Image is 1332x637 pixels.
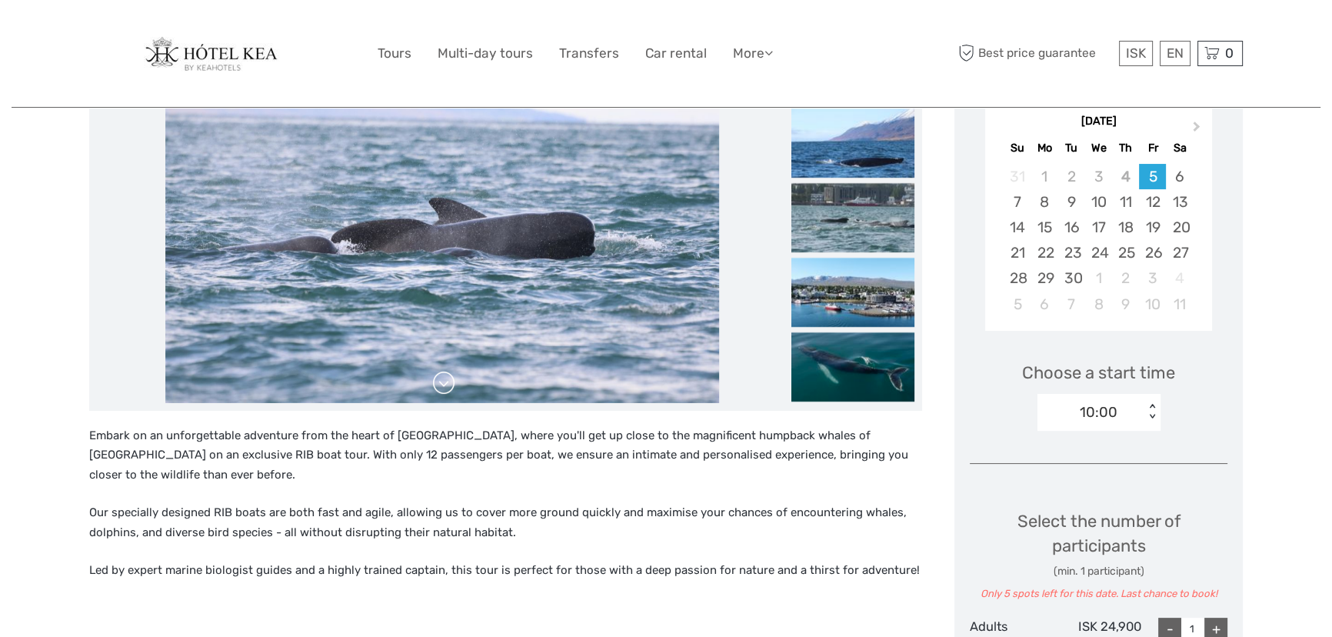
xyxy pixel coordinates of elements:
img: c6d2b51ed68544ffbb658f12f3f74aed_slider_thumbnail.jpeg [791,258,914,327]
button: Next Month [1186,118,1210,142]
div: Choose Monday, September 8th, 2025 [1031,189,1058,215]
div: Choose Friday, September 26th, 2025 [1139,240,1166,265]
a: Transfers [559,42,619,65]
p: Embark on an unforgettable adventure from the heart of [GEOGRAPHIC_DATA], where you'll get up clo... [89,426,922,485]
div: Choose Wednesday, October 1st, 2025 [1085,265,1112,291]
div: Choose Sunday, September 14th, 2025 [1004,215,1031,240]
div: Tu [1058,138,1085,158]
div: We [1085,138,1112,158]
div: Choose Friday, September 5th, 2025 [1139,164,1166,189]
div: Choose Friday, September 19th, 2025 [1139,215,1166,240]
img: ab1af032bce941bdafb7e75763851185_slider_thumbnail.jpeg [791,183,914,252]
div: Choose Wednesday, September 10th, 2025 [1085,189,1112,215]
div: Not available Wednesday, September 3rd, 2025 [1085,164,1112,189]
button: Open LiveChat chat widget [177,24,195,42]
div: Choose Saturday, September 27th, 2025 [1166,240,1193,265]
p: We're away right now. Please check back later! [22,27,174,39]
div: Choose Thursday, September 18th, 2025 [1112,215,1139,240]
div: Choose Tuesday, September 16th, 2025 [1058,215,1085,240]
div: Only 5 spots left for this date. Last chance to book! [970,587,1227,602]
div: (min. 1 participant) [970,564,1227,579]
div: Choose Friday, September 12th, 2025 [1139,189,1166,215]
div: Choose Sunday, September 21st, 2025 [1004,240,1031,265]
div: Sa [1166,138,1193,158]
div: Choose Tuesday, September 30th, 2025 [1058,265,1085,291]
div: Choose Tuesday, September 23rd, 2025 [1058,240,1085,265]
img: 0d217533fcc5451abd34d989648316e7_slider_thumbnail.jpeg [791,108,914,178]
div: Choose Saturday, October 11th, 2025 [1166,292,1193,317]
div: [DATE] [985,114,1212,130]
div: Choose Monday, September 15th, 2025 [1031,215,1058,240]
div: Not available Sunday, August 31st, 2025 [1004,164,1031,189]
div: Choose Tuesday, October 7th, 2025 [1058,292,1085,317]
div: Not available Tuesday, September 2nd, 2025 [1058,164,1085,189]
div: Th [1112,138,1139,158]
span: Choose a start time [1022,361,1175,385]
div: Choose Wednesday, September 24th, 2025 [1085,240,1112,265]
img: 374c871111194048b4dce1948d7462af_main_slider.jpeg [165,34,719,403]
div: Not available Saturday, October 4th, 2025 [1166,265,1193,291]
div: Fr [1139,138,1166,158]
a: More [733,42,773,65]
div: Choose Monday, September 29th, 2025 [1031,265,1058,291]
span: Best price guarantee [954,41,1115,66]
p: Our specially designed RIB boats are both fast and agile, allowing us to cover more ground quickl... [89,503,922,542]
div: Choose Friday, October 3rd, 2025 [1139,265,1166,291]
div: Choose Thursday, September 11th, 2025 [1112,189,1139,215]
img: 141-ff6c57a7-291f-4a61-91e4-c46f458f029f_logo_big.jpg [144,37,291,71]
div: Choose Friday, October 10th, 2025 [1139,292,1166,317]
div: 10:00 [1080,402,1117,422]
span: 0 [1223,45,1236,61]
div: Not available Thursday, September 4th, 2025 [1112,164,1139,189]
div: Choose Sunday, September 7th, 2025 [1004,189,1031,215]
div: Choose Monday, September 22nd, 2025 [1031,240,1058,265]
div: Choose Saturday, September 20th, 2025 [1166,215,1193,240]
img: 1b82bb4fa6cb4eb0a2c89225c1990f3f_slider_thumbnail.jpeg [791,332,914,402]
a: Multi-day tours [438,42,533,65]
div: Choose Wednesday, October 8th, 2025 [1085,292,1112,317]
div: Choose Wednesday, September 17th, 2025 [1085,215,1112,240]
div: Choose Saturday, September 6th, 2025 [1166,164,1193,189]
div: Su [1004,138,1031,158]
div: Choose Thursday, October 9th, 2025 [1112,292,1139,317]
div: Not available Monday, September 1st, 2025 [1031,164,1058,189]
div: Choose Tuesday, September 9th, 2025 [1058,189,1085,215]
div: EN [1160,41,1190,66]
a: Car rental [645,42,707,65]
div: < > [1145,404,1158,420]
div: month 2025-09 [990,164,1207,317]
div: Mo [1031,138,1058,158]
div: Choose Sunday, October 5th, 2025 [1004,292,1031,317]
div: Select the number of participants [970,509,1227,602]
span: ISK [1126,45,1146,61]
div: Choose Saturday, September 13th, 2025 [1166,189,1193,215]
div: Choose Sunday, September 28th, 2025 [1004,265,1031,291]
div: Choose Thursday, September 25th, 2025 [1112,240,1139,265]
p: Led by expert marine biologist guides and a highly trained captain, this tour is perfect for thos... [89,561,922,581]
div: Choose Thursday, October 2nd, 2025 [1112,265,1139,291]
a: Tours [378,42,411,65]
div: Choose Monday, October 6th, 2025 [1031,292,1058,317]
